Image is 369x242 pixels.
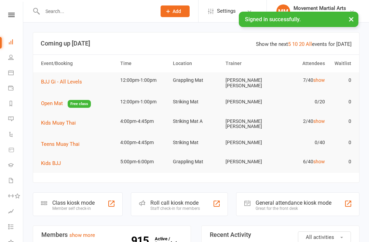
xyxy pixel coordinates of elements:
button: Open MatFree class [41,99,91,108]
span: All activities [306,234,334,240]
td: 12:00pm-1:00pm [117,72,170,88]
span: Settings [217,3,236,19]
td: [PERSON_NAME] [PERSON_NAME] [222,113,275,135]
td: 0 [328,154,354,170]
button: × [345,12,357,26]
td: Grappling Mat [170,72,222,88]
span: Open Mat [41,100,63,106]
h3: Coming up [DATE] [41,40,352,47]
button: Add [161,5,190,17]
span: Signed in successfully. [245,16,301,23]
td: [PERSON_NAME] [PERSON_NAME] [222,72,275,94]
th: Trainer [222,55,275,72]
button: Teens Muay Thai [41,140,84,148]
td: [PERSON_NAME] [222,154,275,170]
th: Attendees [275,55,328,72]
h3: Recent Activity [210,231,351,238]
div: Roll call kiosk mode [150,200,200,206]
a: Assessments [8,204,24,220]
a: show [313,77,325,83]
div: Class kiosk mode [52,200,95,206]
a: 10 [292,41,298,47]
a: Dashboard [8,35,24,50]
th: Location [170,55,222,72]
a: Reports [8,97,24,112]
th: Event/Booking [38,55,117,72]
span: BJJ Gi - All Levels [41,79,82,85]
a: All [306,41,312,47]
td: 7/40 [275,72,328,88]
h3: Members [41,231,182,238]
a: People [8,50,24,66]
td: 6/40 [275,154,328,170]
button: Kids BJJ [41,159,66,167]
button: Kids Muay Thai [41,119,81,127]
a: show [313,159,325,164]
div: Movement Martial Arts [293,5,346,11]
button: BJJ Gi - All Levels [41,78,87,86]
a: show more [69,232,95,238]
td: Grappling Mat [170,154,222,170]
span: Add [173,9,181,14]
td: Striking Mat [170,135,222,151]
input: Search... [40,7,152,16]
span: Kids Muay Thai [41,120,76,126]
span: Teens Muay Thai [41,141,80,147]
td: [PERSON_NAME] [222,94,275,110]
div: MM [276,4,290,18]
td: 0/40 [275,135,328,151]
td: 0 [328,94,354,110]
a: Product Sales [8,143,24,158]
td: 0 [328,113,354,129]
span: Kids BJJ [41,160,61,166]
a: 20 [299,41,304,47]
a: Payments [8,81,24,97]
a: Calendar [8,66,24,81]
td: Striking Mat [170,94,222,110]
a: show [313,118,325,124]
th: Time [117,55,170,72]
div: Staff check-in for members [150,206,200,211]
div: Movement Martial arts [293,11,346,17]
div: Member self check-in [52,206,95,211]
td: 4:00pm-4:45pm [117,113,170,129]
th: Waitlist [328,55,354,72]
div: Show the next events for [DATE] [256,40,352,48]
span: Free class [68,100,91,108]
td: 5:00pm-6:00pm [117,154,170,170]
td: 4:00pm-4:45pm [117,135,170,151]
td: [PERSON_NAME] [222,135,275,151]
td: 12:00pm-1:00pm [117,94,170,110]
td: Striking Mat A [170,113,222,129]
td: 0 [328,72,354,88]
div: General attendance kiosk mode [256,200,331,206]
td: 0 [328,135,354,151]
td: 0/20 [275,94,328,110]
td: 2/40 [275,113,328,129]
a: 5 [288,41,291,47]
div: Great for the front desk [256,206,331,211]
